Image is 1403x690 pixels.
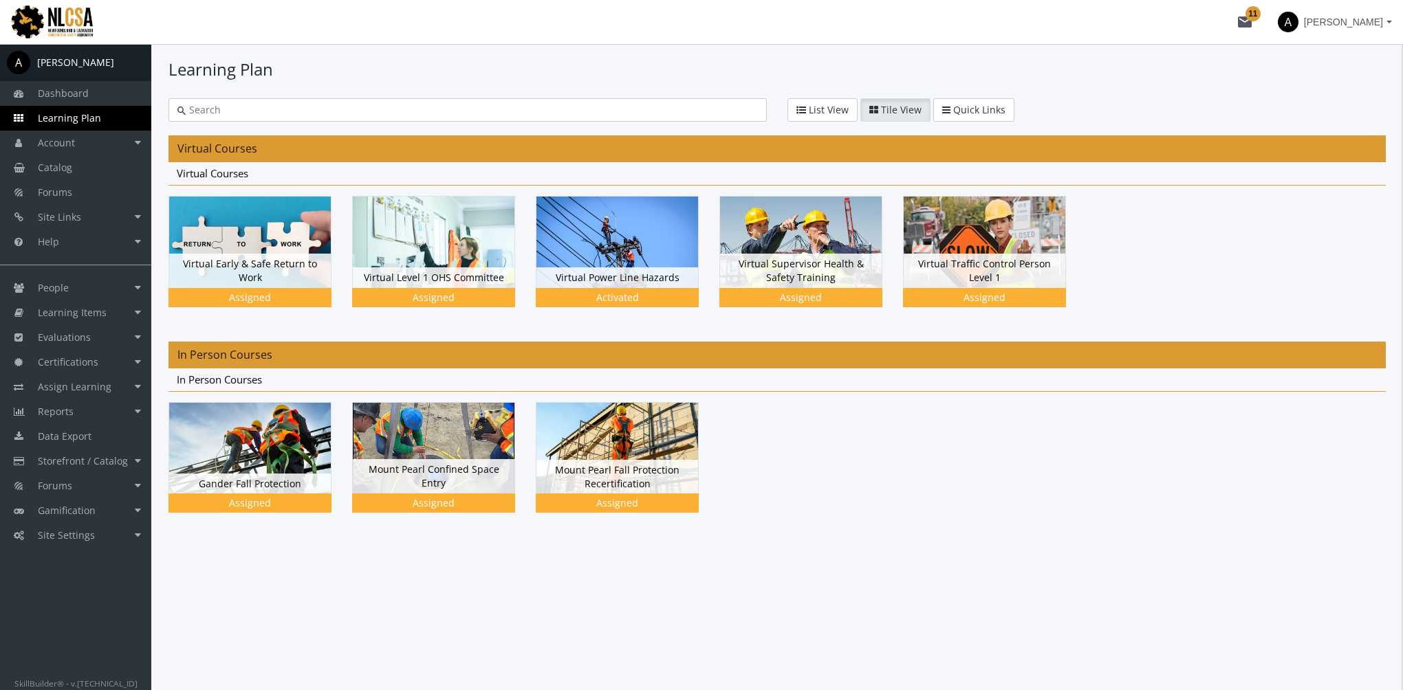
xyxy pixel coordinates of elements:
span: Virtual Courses [177,141,257,156]
div: Assigned [171,291,329,304]
div: [PERSON_NAME] [37,56,114,69]
span: People [38,281,69,294]
span: Forums [38,479,72,492]
span: Certifications [38,355,98,368]
small: SkillBuilder® - v.[TECHNICAL_ID] [14,678,138,689]
span: Learning Items [38,306,107,319]
span: Virtual Courses [177,166,248,180]
div: Virtual Early & Safe Return to Work [168,196,352,327]
h1: Learning Plan [168,58,1386,81]
div: Virtual Supervisor Health & Safety Training [720,254,882,287]
span: Account [38,136,75,149]
div: Assigned [906,291,1063,304]
span: [PERSON_NAME] [1304,10,1383,34]
span: Evaluations [38,331,91,344]
span: Catalog [38,161,72,174]
div: Virtual Power Line Hazards [536,267,698,288]
span: Tile View [881,103,922,116]
span: Gamification [38,504,96,517]
div: Assigned [355,291,512,304]
div: Mount Pearl Confined Space Entry [352,402,536,533]
div: Assigned [171,496,329,510]
span: Assign Learning [38,380,111,393]
span: Learning Plan [38,111,101,124]
span: Dashboard [38,87,89,100]
span: A [1278,12,1298,32]
div: Mount Pearl Fall Protection Recertification [536,460,698,493]
span: Data Export [38,430,91,443]
span: A [7,51,30,74]
div: Virtual Traffic Control Person Level 1 [903,196,1087,327]
span: Storefront / Catalog [38,454,128,467]
span: Site Settings [38,528,95,542]
div: Assigned [539,496,696,510]
div: Virtual Early & Safe Return to Work [169,254,331,287]
span: Site Links [38,210,81,223]
div: Virtual Level 1 OHS Committee [353,267,514,288]
span: Reports [38,405,74,418]
div: Virtual Power Line Hazards [536,196,719,327]
div: Mount Pearl Fall Protection Recertification [536,402,719,533]
div: Assigned [355,496,512,510]
div: Virtual Traffic Control Person Level 1 [904,254,1065,287]
span: Help [38,235,59,248]
span: In Person Courses [177,347,272,362]
input: Search [186,103,758,117]
mat-icon: mail [1237,14,1253,30]
div: Virtual Level 1 OHS Committee [352,196,536,327]
div: Gander Fall Protection [169,474,331,494]
div: Mount Pearl Confined Space Entry [353,459,514,493]
div: Virtual Supervisor Health & Safety Training [719,196,903,327]
span: List View [809,103,849,116]
div: Activated [539,291,696,304]
div: Gander Fall Protection [168,402,352,533]
div: Assigned [722,291,880,304]
span: In Person Courses [177,372,262,386]
span: Quick Links [953,103,1005,116]
span: Forums [38,186,72,199]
